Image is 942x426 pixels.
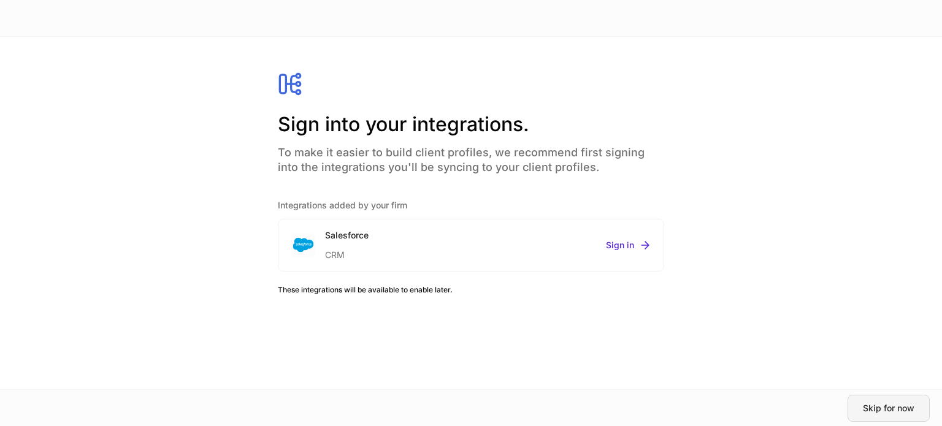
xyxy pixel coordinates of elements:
[325,229,369,242] div: Salesforce
[848,395,930,422] button: Skip for now
[278,138,664,175] h4: To make it easier to build client profiles, we recommend first signing into the integrations you'...
[606,239,651,251] button: Sign in
[278,284,664,295] h6: These integrations will be available to enable later.
[863,404,914,413] div: Skip for now
[278,111,664,138] h2: Sign into your integrations.
[278,199,664,211] h5: Integrations added by your firm
[325,242,369,261] div: CRM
